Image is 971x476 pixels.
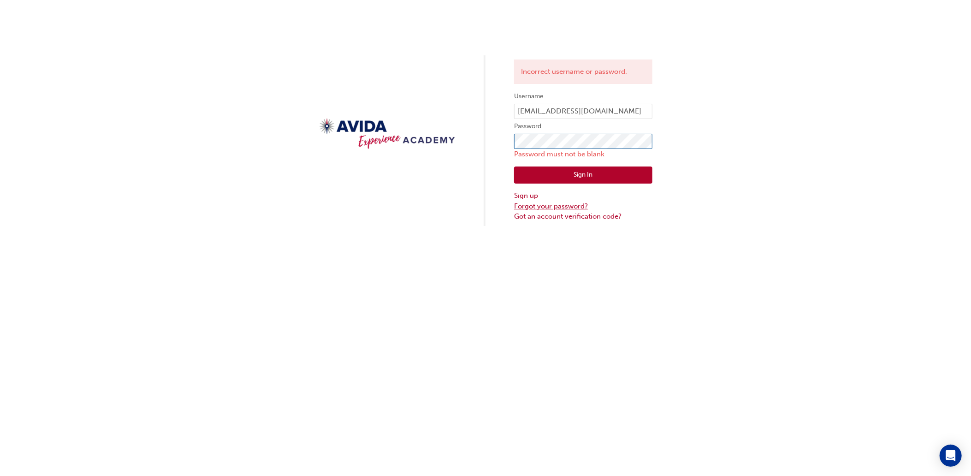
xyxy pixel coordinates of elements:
div: Incorrect username or password. [514,59,652,84]
div: Open Intercom Messenger [940,445,962,467]
button: Sign In [514,167,652,184]
a: Sign up [514,190,652,201]
label: Username [514,91,652,102]
a: Got an account verification code? [514,211,652,222]
input: Username [514,104,652,119]
a: Forgot your password? [514,201,652,212]
img: Trak [319,115,457,153]
label: Password [514,121,652,132]
p: Password must not be blank [514,149,652,160]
